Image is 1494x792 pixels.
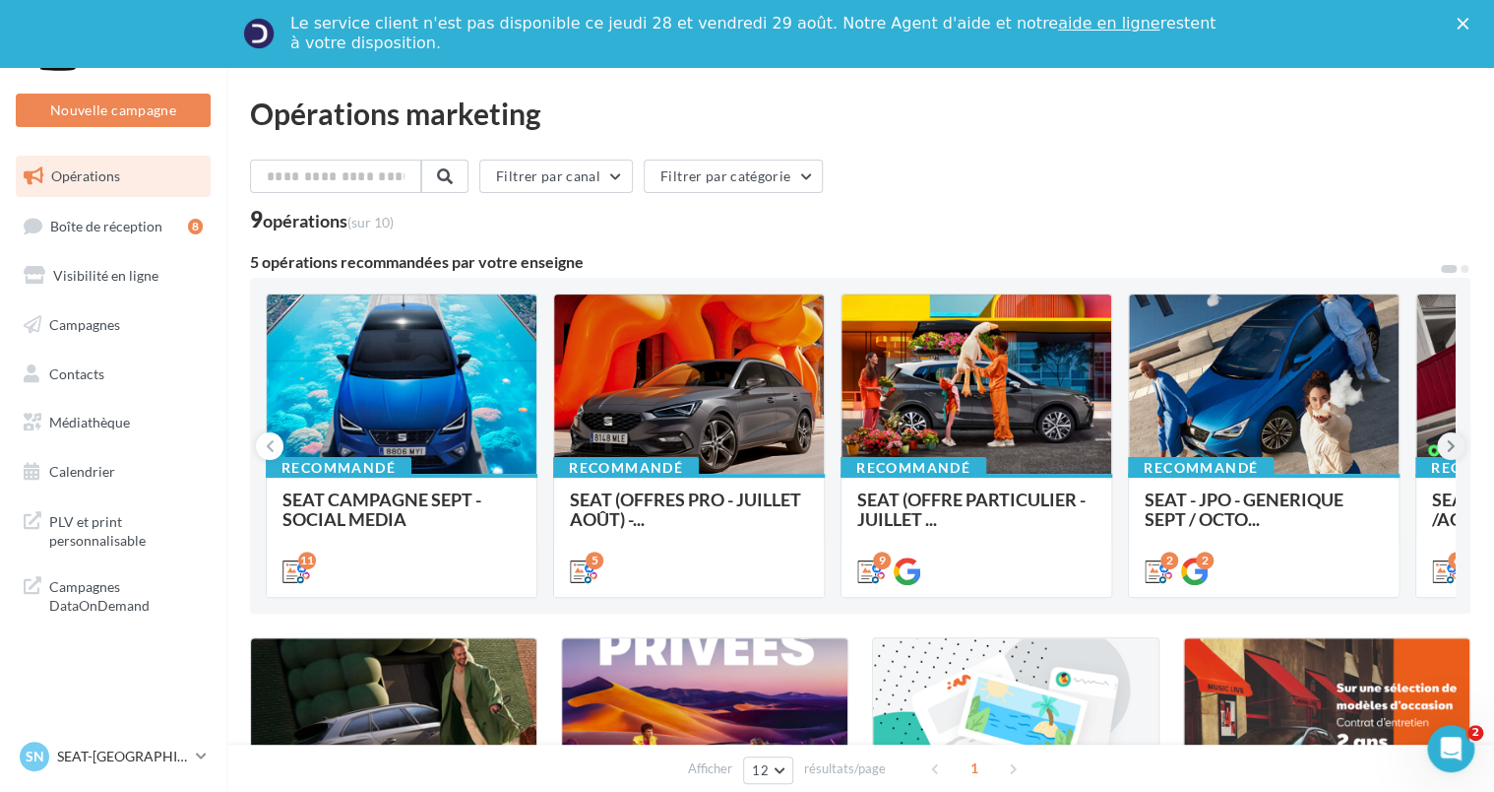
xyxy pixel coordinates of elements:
[840,457,986,479] div: Recommandé
[250,99,1470,128] div: Opérations marketing
[752,762,769,778] span: 12
[959,753,990,784] span: 1
[49,414,130,430] span: Médiathèque
[16,94,211,127] button: Nouvelle campagne
[12,255,215,297] a: Visibilité en ligne
[290,14,1219,53] div: Le service client n'est pas disponible ce jeudi 28 et vendredi 29 août. Notre Agent d'aide et not...
[49,463,115,480] span: Calendrier
[12,156,215,197] a: Opérations
[12,402,215,443] a: Médiathèque
[586,552,603,569] div: 5
[243,18,275,49] img: Profile image for Service-Client
[266,457,411,479] div: Recommandé
[1427,725,1474,772] iframe: Intercom live chat
[282,489,481,530] span: SEAT CAMPAGNE SEPT - SOCIAL MEDIA
[53,267,158,284] span: Visibilité en ligne
[188,219,203,234] div: 8
[12,304,215,346] a: Campagnes
[644,160,823,193] button: Filtrer par catégorie
[298,552,316,569] div: 11
[1467,725,1483,741] span: 2
[57,747,188,766] p: SEAT-[GEOGRAPHIC_DATA]
[347,214,394,231] span: (sur 10)
[1160,552,1178,569] div: 2
[12,500,215,559] a: PLV et print personnalisable
[49,508,203,551] span: PLV et print personnalisable
[743,757,793,784] button: 12
[263,212,394,230] div: opérations
[1457,18,1476,30] div: Fermer
[857,489,1086,530] span: SEAT (OFFRE PARTICULIER - JUILLET ...
[50,217,162,233] span: Boîte de réception
[26,747,44,766] span: SN
[49,364,104,381] span: Contacts
[12,451,215,493] a: Calendrier
[1128,457,1274,479] div: Recommandé
[553,457,699,479] div: Recommandé
[804,759,886,778] span: résultats/page
[873,552,891,569] div: 9
[1448,552,1465,569] div: 6
[250,209,394,231] div: 9
[1196,552,1214,569] div: 2
[570,489,801,530] span: SEAT (OFFRES PRO - JUILLET AOÛT) -...
[51,167,120,184] span: Opérations
[479,160,633,193] button: Filtrer par canal
[688,759,732,778] span: Afficher
[1058,14,1159,33] a: aide en ligne
[49,316,120,333] span: Campagnes
[250,254,1439,270] div: 5 opérations recommandées par votre enseigne
[12,205,215,247] a: Boîte de réception8
[12,565,215,624] a: Campagnes DataOnDemand
[1145,489,1343,530] span: SEAT - JPO - GENERIQUE SEPT / OCTO...
[16,738,211,775] a: SN SEAT-[GEOGRAPHIC_DATA]
[49,573,203,616] span: Campagnes DataOnDemand
[12,354,215,395] a: Contacts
